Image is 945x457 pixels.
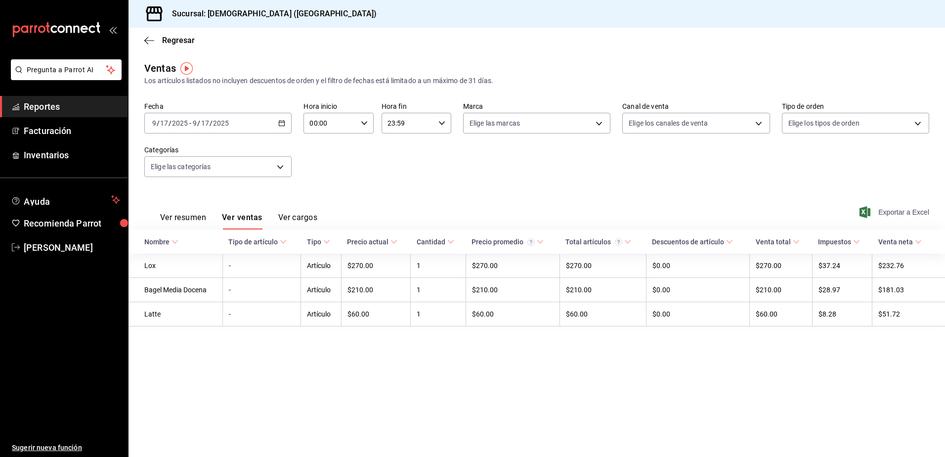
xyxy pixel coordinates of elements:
input: -- [201,119,210,127]
td: $0.00 [646,302,750,326]
span: Precio promedio [472,238,544,246]
span: Elige los tipos de orden [788,118,859,128]
button: Ver ventas [222,213,262,229]
td: $181.03 [872,278,945,302]
span: / [157,119,160,127]
svg: Precio promedio = Total artículos / cantidad [527,238,535,246]
span: Venta neta [878,238,922,246]
a: Pregunta a Parrot AI [7,72,122,82]
td: 1 [411,278,466,302]
button: Ver resumen [160,213,206,229]
div: Impuestos [818,238,851,246]
h3: Sucursal: [DEMOGRAPHIC_DATA] ([GEOGRAPHIC_DATA]) [164,8,377,20]
div: Tipo de artículo [228,238,278,246]
td: $210.00 [750,278,812,302]
td: $51.72 [872,302,945,326]
td: 1 [411,254,466,278]
td: $60.00 [750,302,812,326]
td: Latte [129,302,222,326]
label: Marca [463,103,610,110]
div: Cantidad [417,238,445,246]
span: Tipo de artículo [228,238,287,246]
span: Elige los canales de venta [629,118,708,128]
td: Artículo [301,278,341,302]
label: Canal de venta [622,103,770,110]
div: Total artículos [565,238,622,246]
td: $0.00 [646,254,750,278]
div: Precio promedio [472,238,535,246]
span: / [210,119,213,127]
label: Fecha [144,103,292,110]
div: Los artículos listados no incluyen descuentos de orden y el filtro de fechas está limitado a un m... [144,76,929,86]
input: ---- [172,119,188,127]
td: $270.00 [466,254,559,278]
span: / [197,119,200,127]
td: $270.00 [341,254,411,278]
label: Hora fin [382,103,451,110]
button: open_drawer_menu [109,26,117,34]
span: Elige las categorías [151,162,211,172]
span: Recomienda Parrot [24,217,120,230]
span: Venta total [756,238,800,246]
span: Reportes [24,100,120,113]
label: Categorías [144,146,292,153]
div: Precio actual [347,238,388,246]
td: $60.00 [466,302,559,326]
span: Facturación [24,124,120,137]
td: 1 [411,302,466,326]
td: $232.76 [872,254,945,278]
span: Regresar [162,36,195,45]
td: $37.24 [812,254,872,278]
td: $210.00 [341,278,411,302]
span: Precio actual [347,238,397,246]
div: Venta total [756,238,791,246]
span: Sugerir nueva función [12,443,120,453]
img: Tooltip marker [180,62,193,75]
button: Exportar a Excel [861,206,929,218]
span: Descuentos de artículo [652,238,733,246]
td: $270.00 [750,254,812,278]
span: Inventarios [24,148,120,162]
input: -- [160,119,169,127]
span: Cantidad [417,238,454,246]
div: navigation tabs [160,213,317,229]
td: - [222,278,301,302]
div: Nombre [144,238,170,246]
span: / [169,119,172,127]
span: Elige las marcas [470,118,520,128]
td: - [222,302,301,326]
input: -- [192,119,197,127]
div: Tipo [307,238,321,246]
span: Impuestos [818,238,860,246]
td: $8.28 [812,302,872,326]
td: $210.00 [559,278,646,302]
div: Descuentos de artículo [652,238,724,246]
td: $60.00 [559,302,646,326]
td: $60.00 [341,302,411,326]
label: Tipo de orden [782,103,929,110]
span: Total artículos [565,238,631,246]
td: $210.00 [466,278,559,302]
input: -- [152,119,157,127]
span: Ayuda [24,194,107,206]
label: Hora inicio [303,103,373,110]
svg: El total artículos considera cambios de precios en los artículos así como costos adicionales por ... [615,238,622,246]
div: Ventas [144,61,176,76]
span: Tipo [307,238,330,246]
button: Pregunta a Parrot AI [11,59,122,80]
td: $270.00 [559,254,646,278]
td: Lox [129,254,222,278]
span: Pregunta a Parrot AI [27,65,106,75]
button: Regresar [144,36,195,45]
span: [PERSON_NAME] [24,241,120,254]
span: - [189,119,191,127]
td: $0.00 [646,278,750,302]
input: ---- [213,119,229,127]
div: Venta neta [878,238,913,246]
button: Ver cargos [278,213,318,229]
td: Artículo [301,302,341,326]
td: Bagel Media Docena [129,278,222,302]
span: Nombre [144,238,178,246]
